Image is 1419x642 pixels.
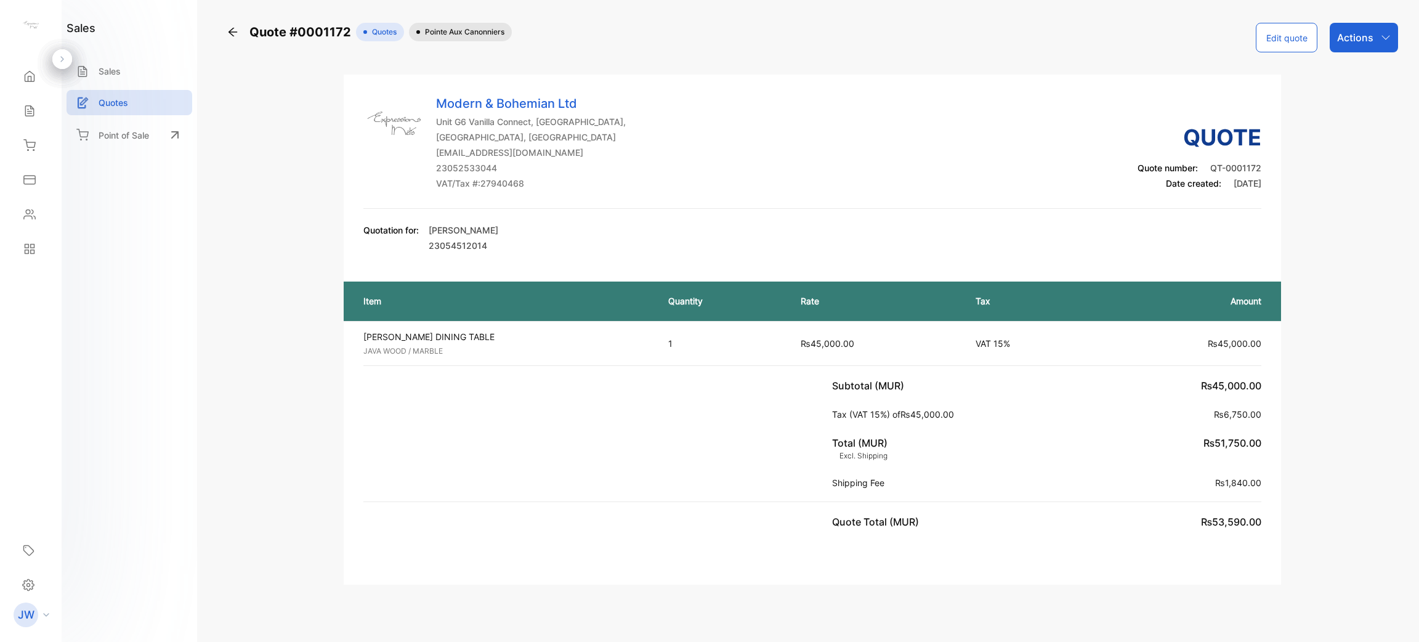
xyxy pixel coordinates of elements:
[1337,30,1373,45] p: Actions
[363,224,419,237] p: Quotation for:
[976,337,1083,350] p: VAT 15%
[1215,477,1261,488] span: ₨1,840.00
[249,23,356,41] span: Quote #0001172
[1208,338,1261,349] span: ₨45,000.00
[1138,177,1261,190] p: Date created:
[1203,437,1261,449] span: ₨51,750.00
[429,239,498,252] p: 23054512014
[99,129,149,142] p: Point of Sale
[367,26,397,38] span: Quotes
[976,295,1083,307] p: Tax
[436,131,626,144] p: [GEOGRAPHIC_DATA], [GEOGRAPHIC_DATA]
[99,65,121,78] p: Sales
[1107,295,1261,307] p: Amount
[1201,516,1261,528] span: ₨53,590.00
[1256,23,1317,52] button: Edit quote
[1234,178,1261,189] span: [DATE]
[436,94,626,113] p: Modern & Bohemian Ltd
[67,20,95,36] h1: sales
[363,346,655,357] p: JAVA WOOD / MARBLE
[67,59,192,84] a: Sales
[363,330,655,343] p: [PERSON_NAME] DINING TABLE
[801,338,854,349] span: ₨45,000.00
[668,295,776,307] p: Quantity
[1367,590,1419,642] iframe: LiveChat chat widget
[436,115,626,128] p: Unit G6 Vanilla Connect, [GEOGRAPHIC_DATA],
[67,121,192,148] a: Point of Sale
[832,476,889,489] p: Shipping Fee
[363,295,644,307] p: Item
[1201,380,1261,392] span: ₨45,000.00
[363,94,425,156] img: Company Logo
[429,224,498,237] p: [PERSON_NAME]
[436,146,626,159] p: [EMAIL_ADDRESS][DOMAIN_NAME]
[900,409,954,420] span: ₨45,000.00
[1138,161,1261,174] p: Quote number:
[22,16,40,35] img: logo
[801,295,951,307] p: Rate
[832,450,887,461] p: Excl. Shipping
[99,96,128,109] p: Quotes
[832,514,924,529] p: Quote Total (MUR)
[832,378,909,393] p: Subtotal (MUR)
[832,436,892,461] p: Total (MUR)
[436,161,626,174] p: 23052533044
[1330,23,1398,52] button: Actions
[832,408,959,421] p: Tax (VAT 15%) of
[436,177,626,190] p: VAT/Tax #: 27940468
[668,337,776,350] p: 1
[18,607,34,623] p: JW
[420,26,504,38] span: Pointe aux Canonniers
[1138,121,1261,154] h3: Quote
[1210,163,1261,173] span: QT-0001172
[67,90,192,115] a: Quotes
[1214,409,1261,420] span: ₨6,750.00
